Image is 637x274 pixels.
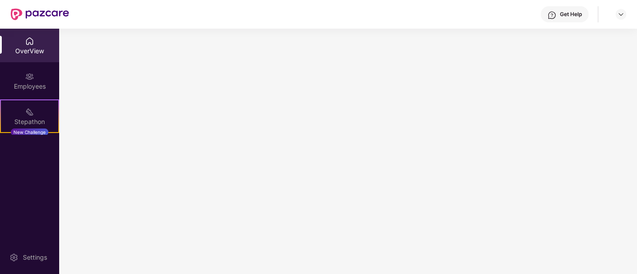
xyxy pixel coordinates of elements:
div: Settings [20,253,50,262]
img: svg+xml;base64,PHN2ZyBpZD0iRW1wbG95ZWVzIiB4bWxucz0iaHR0cDovL3d3dy53My5vcmcvMjAwMC9zdmciIHdpZHRoPS... [25,72,34,81]
div: Stepathon [1,117,58,126]
div: New Challenge [11,128,48,136]
img: svg+xml;base64,PHN2ZyBpZD0iRHJvcGRvd24tMzJ4MzIiIHhtbG5zPSJodHRwOi8vd3d3LnczLm9yZy8yMDAwL3N2ZyIgd2... [617,11,624,18]
img: svg+xml;base64,PHN2ZyBpZD0iSGVscC0zMngzMiIgeG1sbnM9Imh0dHA6Ly93d3cudzMub3JnLzIwMDAvc3ZnIiB3aWR0aD... [547,11,556,20]
div: Get Help [560,11,582,18]
img: svg+xml;base64,PHN2ZyBpZD0iU2V0dGluZy0yMHgyMCIgeG1sbnM9Imh0dHA6Ly93d3cudzMub3JnLzIwMDAvc3ZnIiB3aW... [9,253,18,262]
img: svg+xml;base64,PHN2ZyB4bWxucz0iaHR0cDovL3d3dy53My5vcmcvMjAwMC9zdmciIHdpZHRoPSIyMSIgaGVpZ2h0PSIyMC... [25,107,34,116]
img: svg+xml;base64,PHN2ZyBpZD0iSG9tZSIgeG1sbnM9Imh0dHA6Ly93d3cudzMub3JnLzIwMDAvc3ZnIiB3aWR0aD0iMjAiIG... [25,37,34,46]
img: New Pazcare Logo [11,9,69,20]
